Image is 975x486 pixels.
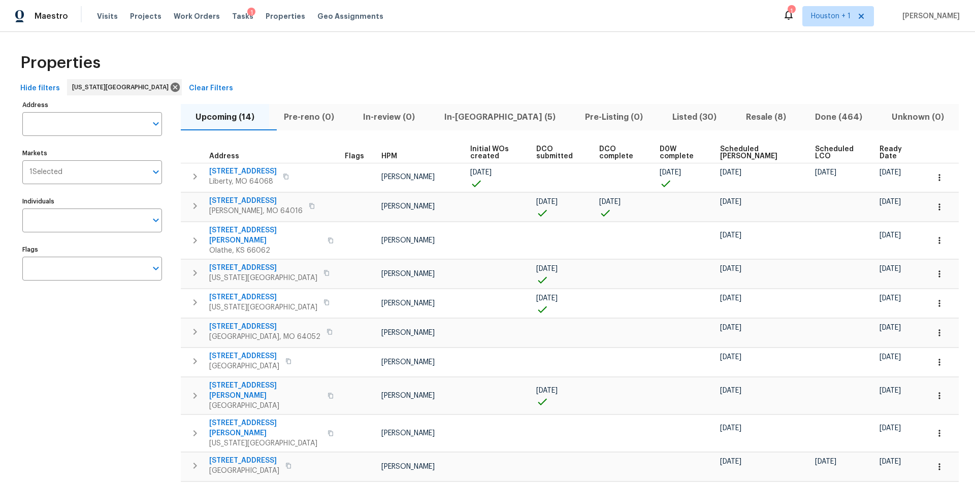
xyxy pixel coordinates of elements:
label: Markets [22,150,162,156]
span: [PERSON_NAME] [381,237,435,244]
span: [STREET_ADDRESS][PERSON_NAME] [209,380,321,401]
span: [STREET_ADDRESS] [209,292,317,302]
button: Open [149,261,163,275]
span: [PERSON_NAME], MO 64016 [209,206,303,216]
span: [US_STATE][GEOGRAPHIC_DATA] [209,438,321,448]
span: [DATE] [880,324,901,331]
span: [PERSON_NAME] [381,173,435,181]
span: [DATE] [720,387,741,394]
span: Houston + 1 [811,11,851,21]
button: Clear Filters [185,79,237,98]
span: [STREET_ADDRESS] [209,196,303,206]
span: Liberty, MO 64068 [209,177,277,187]
span: Maestro [35,11,68,21]
span: [PERSON_NAME] [381,392,435,399]
span: [GEOGRAPHIC_DATA] [209,466,279,476]
span: [US_STATE][GEOGRAPHIC_DATA] [209,273,317,283]
span: Unknown (0) [883,110,953,124]
span: [PERSON_NAME] [898,11,960,21]
span: [STREET_ADDRESS] [209,322,320,332]
button: Open [149,117,163,131]
span: [GEOGRAPHIC_DATA] [209,401,321,411]
span: Projects [130,11,161,21]
span: Properties [266,11,305,21]
span: [DATE] [880,458,901,465]
span: Visits [97,11,118,21]
span: [DATE] [720,458,741,465]
span: [PERSON_NAME] [381,270,435,277]
span: [PERSON_NAME] [381,203,435,210]
span: Address [209,153,239,160]
span: [DATE] [720,295,741,302]
span: [DATE] [880,265,901,272]
span: [DATE] [536,265,558,272]
span: [DATE] [880,169,901,176]
span: [STREET_ADDRESS] [209,351,279,361]
span: [DATE] [536,387,558,394]
label: Individuals [22,198,162,204]
span: [DATE] [880,354,901,361]
span: Tasks [232,13,253,20]
span: DCO submitted [536,146,582,160]
span: Olathe, KS 66062 [209,246,321,256]
span: In-[GEOGRAPHIC_DATA] (5) [436,110,564,124]
span: Scheduled [PERSON_NAME] [720,146,798,160]
span: HPM [381,153,397,160]
div: 1 [788,6,795,16]
span: DCO complete [599,146,642,160]
button: Hide filters [16,79,64,98]
span: [DATE] [880,232,901,239]
span: [DATE] [720,169,741,176]
span: [STREET_ADDRESS] [209,166,277,177]
span: Done (464) [806,110,871,124]
span: Geo Assignments [317,11,383,21]
span: [STREET_ADDRESS][PERSON_NAME] [209,225,321,246]
span: Listed (30) [664,110,725,124]
span: In-review (0) [355,110,424,124]
span: 1 Selected [29,168,62,177]
span: [STREET_ADDRESS] [209,263,317,273]
span: Initial WOs created [470,146,519,160]
span: [DATE] [720,232,741,239]
span: Work Orders [174,11,220,21]
span: Hide filters [20,82,60,95]
span: [DATE] [720,198,741,205]
span: [GEOGRAPHIC_DATA] [209,361,279,371]
span: [PERSON_NAME] [381,329,435,336]
span: [DATE] [880,295,901,302]
span: [PERSON_NAME] [381,300,435,307]
label: Flags [22,247,162,253]
button: Open [149,213,163,227]
span: Properties [20,58,101,68]
span: Upcoming (14) [187,110,263,124]
span: [PERSON_NAME] [381,463,435,470]
span: [DATE] [880,425,901,432]
span: [STREET_ADDRESS][PERSON_NAME] [209,418,321,438]
button: Open [149,165,163,179]
span: [DATE] [720,265,741,272]
span: [US_STATE][GEOGRAPHIC_DATA] [209,302,317,313]
span: [DATE] [720,324,741,331]
span: [PERSON_NAME] [381,430,435,437]
span: Pre-Listing (0) [576,110,652,124]
span: Flags [345,153,364,160]
span: Pre-reno (0) [275,110,343,124]
span: D0W complete [660,146,703,160]
span: [DATE] [660,169,681,176]
span: [DATE] [536,295,558,302]
span: [US_STATE][GEOGRAPHIC_DATA] [72,82,173,92]
span: Clear Filters [189,82,233,95]
span: [DATE] [536,198,558,205]
div: [US_STATE][GEOGRAPHIC_DATA] [67,79,182,95]
label: Address [22,102,162,108]
span: Ready Date [880,146,912,160]
span: [DATE] [720,354,741,361]
span: [DATE] [720,425,741,432]
div: 1 [247,8,255,18]
span: [DATE] [815,458,836,465]
span: [DATE] [880,387,901,394]
span: [PERSON_NAME] [381,359,435,366]
span: [DATE] [599,198,621,205]
span: [DATE] [880,198,901,205]
span: Resale (8) [737,110,795,124]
